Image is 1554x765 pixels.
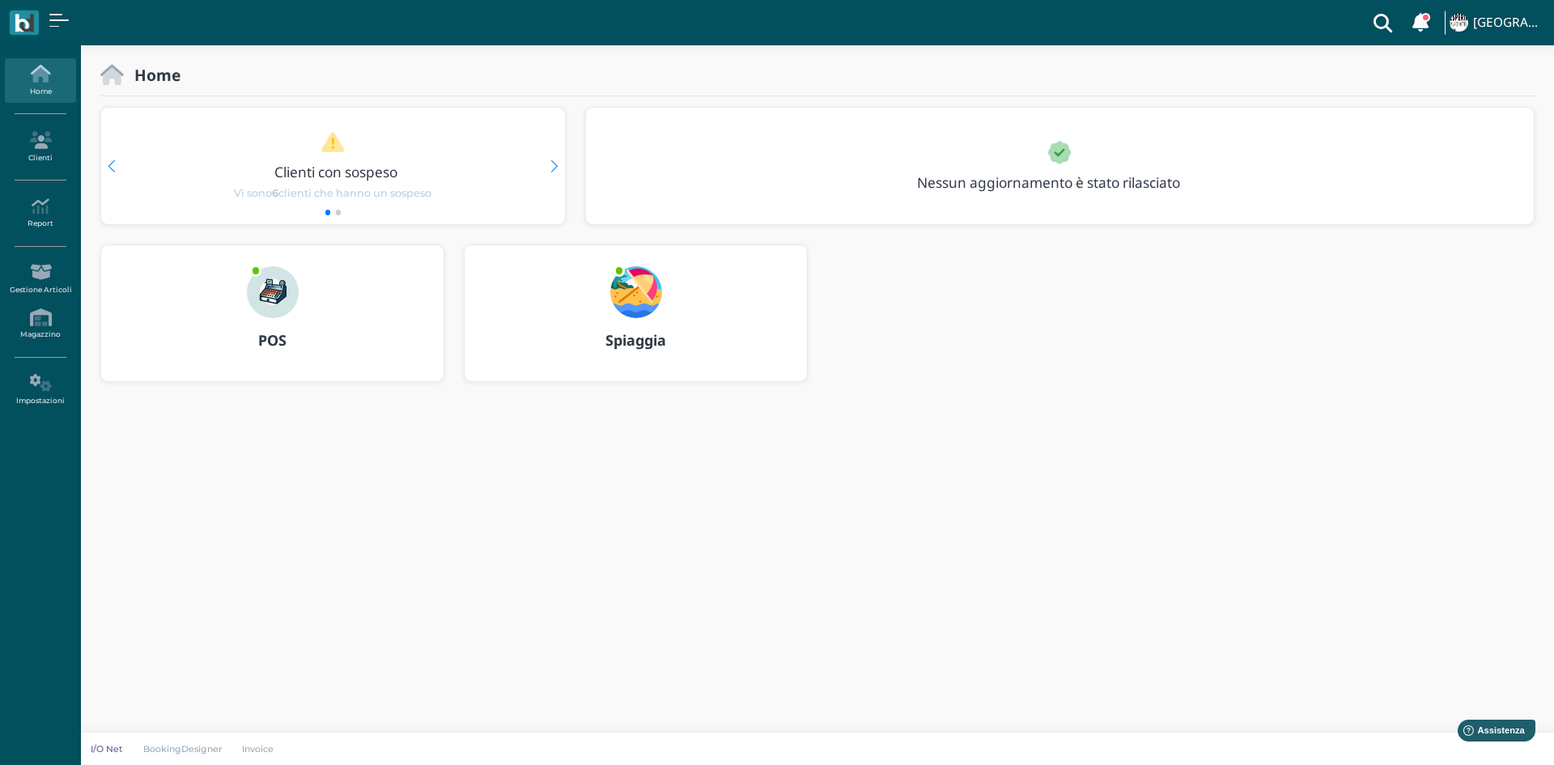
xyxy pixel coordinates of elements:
h3: Clienti con sospeso [135,164,537,180]
a: Clienti con sospeso Vi sono6clienti che hanno un sospeso [132,131,533,201]
a: Clienti [5,125,75,169]
h2: Home [124,66,180,83]
b: Spiaggia [605,330,666,350]
div: Next slide [550,160,558,172]
img: ... [1450,14,1467,32]
b: 6 [272,187,278,199]
img: ... [247,266,299,318]
a: Report [5,191,75,236]
span: Vi sono clienti che hanno un sospeso [234,185,431,201]
a: ... POS [100,244,444,402]
a: ... [GEOGRAPHIC_DATA] [1447,3,1544,42]
div: 1 / 2 [101,108,565,224]
h3: Nessun aggiornamento è stato rilasciato [907,175,1217,190]
a: Magazzino [5,302,75,346]
a: Home [5,58,75,103]
a: Gestione Articoli [5,257,75,301]
div: Previous slide [108,160,115,172]
div: 1 / 1 [586,108,1534,224]
iframe: Help widget launcher [1439,715,1540,751]
img: ... [610,266,662,318]
b: POS [258,330,287,350]
img: logo [15,14,33,32]
a: Impostazioni [5,368,75,412]
h4: [GEOGRAPHIC_DATA] [1473,16,1544,30]
a: ... Spiaggia [464,244,808,402]
span: Assistenza [48,13,107,25]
